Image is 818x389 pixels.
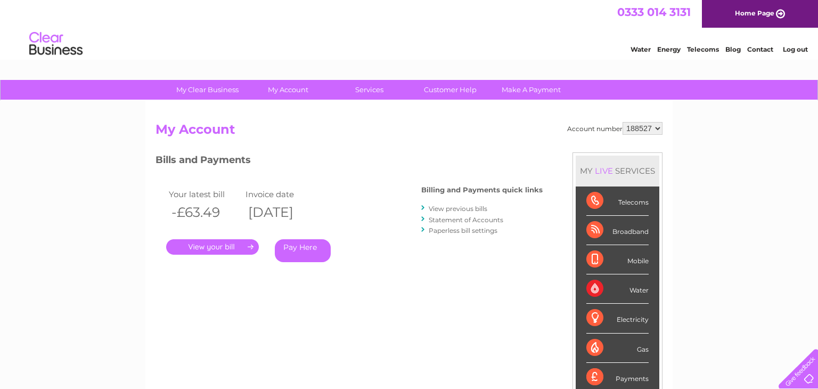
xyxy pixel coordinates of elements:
[567,122,662,135] div: Account number
[429,205,487,213] a: View previous bills
[593,166,615,176] div: LIVE
[156,152,543,171] h3: Bills and Payments
[586,334,649,363] div: Gas
[163,80,251,100] a: My Clear Business
[429,216,503,224] a: Statement of Accounts
[325,80,413,100] a: Services
[586,245,649,274] div: Mobile
[243,201,320,223] th: [DATE]
[158,6,661,52] div: Clear Business is a trading name of Verastar Limited (registered in [GEOGRAPHIC_DATA] No. 3667643...
[243,187,320,201] td: Invoice date
[783,45,808,53] a: Log out
[156,122,662,142] h2: My Account
[244,80,332,100] a: My Account
[617,5,691,19] a: 0333 014 3131
[166,239,259,255] a: .
[166,187,243,201] td: Your latest bill
[725,45,741,53] a: Blog
[275,239,331,262] a: Pay Here
[657,45,681,53] a: Energy
[576,156,659,186] div: MY SERVICES
[586,216,649,245] div: Broadband
[631,45,651,53] a: Water
[586,274,649,304] div: Water
[586,187,649,216] div: Telecoms
[687,45,719,53] a: Telecoms
[29,28,83,60] img: logo.png
[421,186,543,194] h4: Billing and Payments quick links
[747,45,773,53] a: Contact
[487,80,575,100] a: Make A Payment
[429,226,497,234] a: Paperless bill settings
[586,304,649,333] div: Electricity
[406,80,494,100] a: Customer Help
[166,201,243,223] th: -£63.49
